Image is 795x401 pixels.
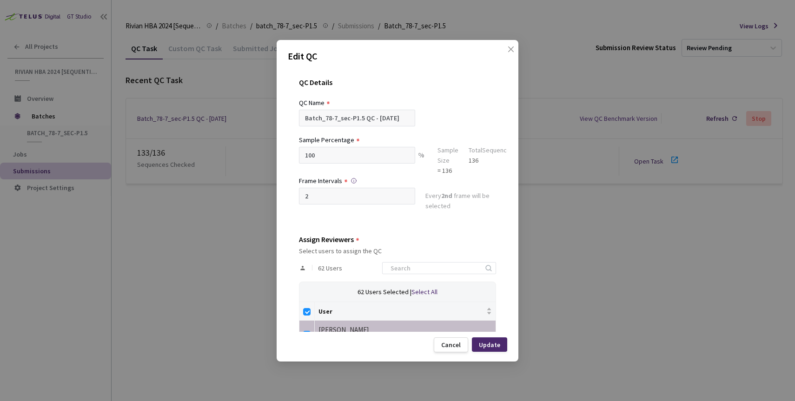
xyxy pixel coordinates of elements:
[318,324,492,335] div: [PERSON_NAME]
[299,247,496,255] div: Select users to assign the QC
[299,78,496,98] div: QC Details
[507,46,515,72] span: close
[318,264,342,272] span: 62 Users
[469,145,514,155] div: Total Sequences
[498,46,513,60] button: Close
[385,263,484,274] input: Search
[415,147,427,176] div: %
[299,188,415,204] input: Enter frame interval
[299,235,354,243] div: Assign Reviewers
[318,307,484,315] span: User
[437,145,458,165] div: Sample Size
[411,288,437,296] span: Select All
[479,341,500,348] div: Update
[299,98,325,108] div: QC Name
[299,176,342,186] div: Frame Intervals
[469,155,514,165] div: 136
[441,191,452,200] strong: 2nd
[441,341,461,348] div: Cancel
[299,135,354,145] div: Sample Percentage
[315,302,496,321] th: User
[288,49,507,63] p: Edit QC
[437,165,458,176] div: = 136
[299,147,415,164] input: e.g. 10
[358,288,411,296] span: 62 Users Selected |
[425,191,496,213] div: Every frame will be selected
